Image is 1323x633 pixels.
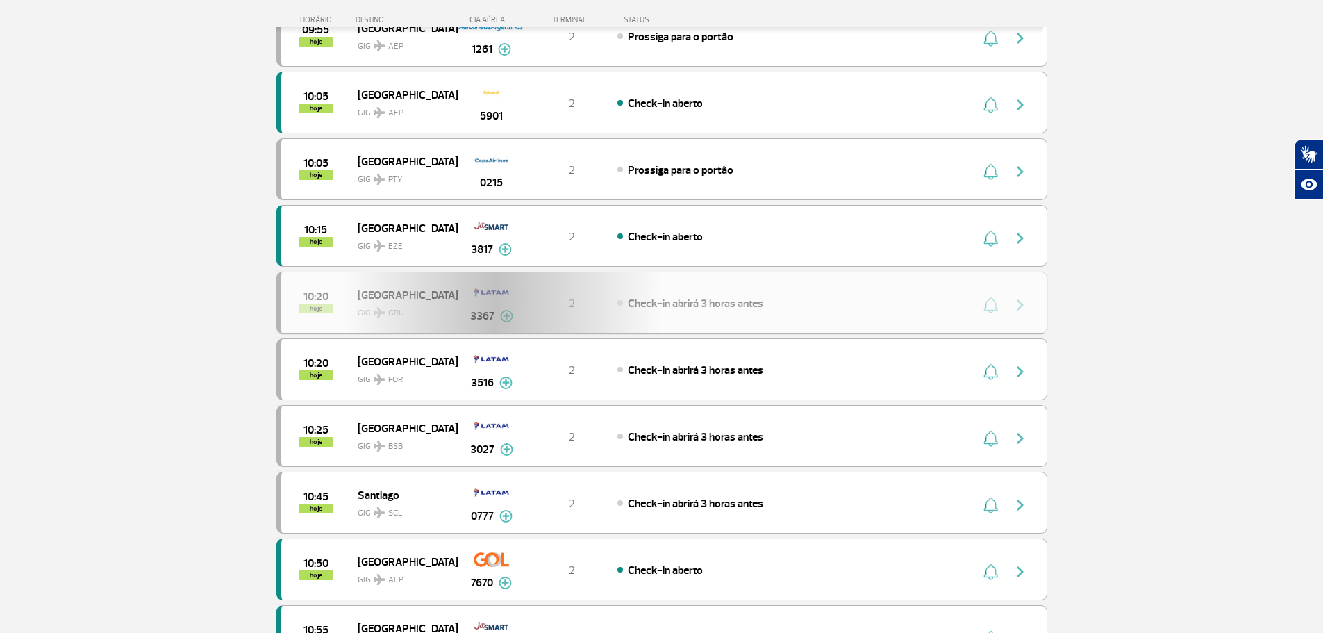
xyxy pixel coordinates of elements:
[983,363,998,380] img: sino-painel-voo.svg
[569,430,575,444] span: 2
[983,97,998,113] img: sino-painel-voo.svg
[1012,497,1029,513] img: seta-direita-painel-voo.svg
[358,500,447,520] span: GIG
[628,163,733,177] span: Prossiga para o portão
[471,508,494,525] span: 0777
[304,225,327,235] span: 2025-08-25 10:15:00
[388,240,403,253] span: EZE
[303,492,328,502] span: 2025-08-25 10:45:00
[388,40,403,53] span: AEP
[374,40,385,51] img: destiny_airplane.svg
[358,566,447,586] span: GIG
[299,104,333,113] span: hoje
[617,15,730,24] div: STATUS
[1012,430,1029,447] img: seta-direita-painel-voo.svg
[358,99,447,120] span: GIG
[358,152,447,170] span: [GEOGRAPHIC_DATA]
[983,230,998,247] img: sino-painel-voo.svg
[374,374,385,385] img: destiny_airplane.svg
[388,174,402,186] span: PTY
[1294,139,1323,170] button: Abrir tradutor de língua de sinais.
[374,507,385,518] img: destiny_airplane.svg
[374,107,385,118] img: destiny_airplane.svg
[498,43,511,56] img: mais-info-painel-voo.svg
[569,97,575,110] span: 2
[1012,163,1029,180] img: seta-direita-painel-voo.svg
[983,430,998,447] img: sino-painel-voo.svg
[299,570,333,580] span: hoje
[499,243,512,256] img: mais-info-painel-voo.svg
[1012,564,1029,580] img: seta-direita-painel-voo.svg
[471,241,493,258] span: 3817
[628,97,703,110] span: Check-in aberto
[628,230,703,244] span: Check-in aberto
[358,486,447,504] span: Santiago
[303,92,328,101] span: 2025-08-25 10:05:00
[388,107,403,120] span: AEP
[303,359,328,368] span: 2025-08-25 10:20:00
[358,366,447,386] span: GIG
[569,30,575,44] span: 2
[628,564,703,577] span: Check-in aberto
[983,497,998,513] img: sino-painel-voo.svg
[526,15,617,24] div: TERMINAL
[358,33,447,53] span: GIG
[374,574,385,585] img: destiny_airplane.svg
[569,363,575,377] span: 2
[470,441,494,458] span: 3027
[303,425,328,435] span: 2025-08-25 10:25:00
[480,108,503,124] span: 5901
[983,30,998,47] img: sino-painel-voo.svg
[358,219,447,237] span: [GEOGRAPHIC_DATA]
[281,15,356,24] div: HORÁRIO
[569,564,575,577] span: 2
[1012,363,1029,380] img: seta-direita-painel-voo.svg
[499,577,512,589] img: mais-info-painel-voo.svg
[499,510,513,523] img: mais-info-painel-voo.svg
[358,433,447,453] span: GIG
[299,370,333,380] span: hoje
[302,25,329,35] span: 2025-08-25 09:55:00
[303,559,328,568] span: 2025-08-25 10:50:00
[358,419,447,437] span: [GEOGRAPHIC_DATA]
[388,374,403,386] span: FOR
[358,352,447,370] span: [GEOGRAPHIC_DATA]
[299,237,333,247] span: hoje
[299,504,333,513] span: hoje
[457,15,526,24] div: CIA AÉREA
[1294,170,1323,200] button: Abrir recursos assistivos.
[499,377,513,389] img: mais-info-painel-voo.svg
[480,174,503,191] span: 0215
[628,430,763,444] span: Check-in abrirá 3 horas antes
[356,15,457,24] div: DESTINO
[983,564,998,580] img: sino-painel-voo.svg
[388,574,403,586] span: AEP
[374,240,385,252] img: destiny_airplane.svg
[471,375,494,391] span: 3516
[569,497,575,511] span: 2
[358,85,447,104] span: [GEOGRAPHIC_DATA]
[472,41,492,58] span: 1261
[628,497,763,511] span: Check-in abrirá 3 horas antes
[1012,230,1029,247] img: seta-direita-painel-voo.svg
[358,552,447,570] span: [GEOGRAPHIC_DATA]
[299,437,333,447] span: hoje
[628,363,763,377] span: Check-in abrirá 3 horas antes
[471,575,493,591] span: 7670
[358,166,447,186] span: GIG
[299,37,333,47] span: hoje
[303,158,328,168] span: 2025-08-25 10:05:00
[388,441,403,453] span: BSB
[569,230,575,244] span: 2
[374,441,385,452] img: destiny_airplane.svg
[1012,30,1029,47] img: seta-direita-painel-voo.svg
[358,233,447,253] span: GIG
[388,507,402,520] span: SCL
[628,30,733,44] span: Prossiga para o portão
[374,174,385,185] img: destiny_airplane.svg
[500,443,513,456] img: mais-info-painel-voo.svg
[569,163,575,177] span: 2
[1294,139,1323,200] div: Plugin de acessibilidade da Hand Talk.
[983,163,998,180] img: sino-painel-voo.svg
[299,170,333,180] span: hoje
